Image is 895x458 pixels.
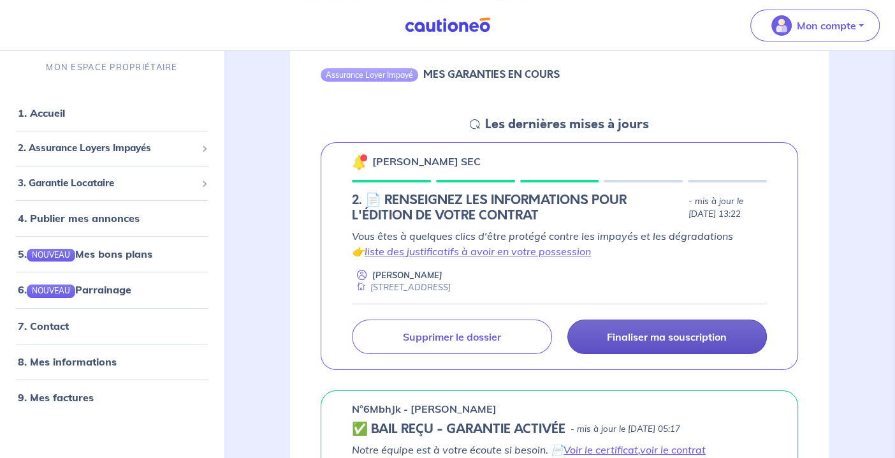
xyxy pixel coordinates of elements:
[403,330,501,343] p: Supprimer le dossier
[567,320,768,354] a: Finaliser ma souscription
[750,10,880,41] button: illu_account_valid_menu.svgMon compte
[352,193,683,223] h5: 2. 📄 RENSEIGNEZ LES INFORMATIONS POUR L'ÉDITION DE VOTRE CONTRAT
[5,205,219,231] div: 4. Publier mes annonces
[321,68,418,81] div: Assurance Loyer Impayé
[352,228,767,259] p: Vous êtes à quelques clics d'être protégé contre les impayés et les dégradations 👉
[352,401,497,417] p: n°6MbhJk - [PERSON_NAME]
[5,241,219,267] div: 5.NOUVEAUMes bons plans
[19,17,69,27] a: Back to Top
[352,422,767,437] div: state: CONTRACT-VALIDATED, Context: NEW,MAYBE-CERTIFICATE,ALONE,LESSOR-DOCUMENTS
[18,107,65,119] a: 1. Accueil
[5,384,219,410] div: 9. Mes factures
[18,283,131,296] a: 6.NOUVEAUParrainage
[352,281,451,293] div: [STREET_ADDRESS]
[352,154,367,170] img: 🔔
[5,313,219,338] div: 7. Contact
[18,247,152,260] a: 5.NOUVEAUMes bons plans
[5,40,186,54] h3: Style
[5,170,219,195] div: 3. Garantie Locataire
[372,154,481,169] p: [PERSON_NAME] SEC
[5,77,68,88] label: Taille de police
[400,17,495,33] img: Cautioneo
[688,195,767,221] p: - mis à jour le [DATE] 13:22
[352,422,565,437] h5: ✅ BAIL REÇU - GARANTIE ACTIVÉE
[771,15,792,36] img: illu_account_valid_menu.svg
[797,18,856,33] p: Mon compte
[18,212,140,225] a: 4. Publier mes annonces
[5,277,219,302] div: 6.NOUVEAUParrainage
[15,89,36,100] span: 16 px
[5,100,219,126] div: 1. Accueil
[365,245,591,258] a: liste des justificatifs à avoir en votre possession
[18,175,196,190] span: 3. Garantie Locataire
[5,5,186,17] div: Outline
[18,141,196,156] span: 2. Assurance Loyers Impayés
[18,355,117,367] a: 8. Mes informations
[352,442,767,457] p: Notre équipe est à votre écoute si besoin. 📄 ,
[485,117,649,132] h5: Les dernières mises à jours
[18,319,69,332] a: 7. Contact
[5,348,219,374] div: 8. Mes informations
[607,330,727,343] p: Finaliser ma souscription
[46,61,177,73] p: MON ESPACE PROPRIÉTAIRE
[18,390,94,403] a: 9. Mes factures
[571,423,680,436] p: - mis à jour le [DATE] 05:17
[564,443,638,456] a: Voir le certificat
[352,320,552,354] a: Supprimer le dossier
[352,193,767,223] div: state: CONTRACT-INFO-IN-PROGRESS, Context: NEW,NO-CERTIFICATE,ALONE,LESSOR-DOCUMENTS
[5,136,219,161] div: 2. Assurance Loyers Impayés
[423,68,560,80] h6: MES GARANTIES EN COURS
[640,443,706,456] a: voir le contrat
[372,269,442,281] p: [PERSON_NAME]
